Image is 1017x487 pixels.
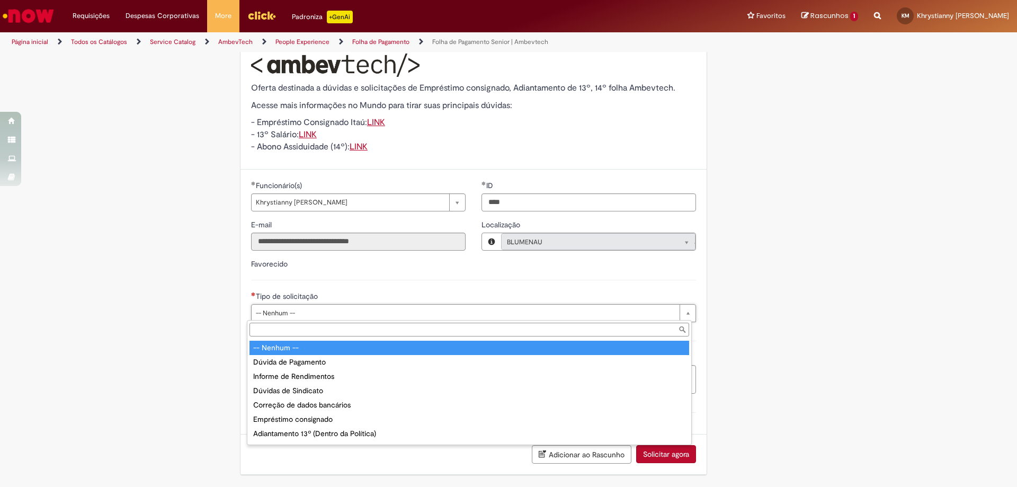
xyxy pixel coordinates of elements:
ul: Tipo de solicitação [247,339,691,445]
div: Adiantamento 13º (Dentro da Política) [249,427,689,441]
div: Dúvidas de Sindicato [249,384,689,398]
div: Correção de dados bancários [249,398,689,412]
div: Empréstimo consignado [249,412,689,427]
div: Informe de Rendimentos [249,369,689,384]
div: -- Nenhum -- [249,341,689,355]
div: Dúvida de Pagamento [249,355,689,369]
div: Adiantamento abono assiduidade - 14º (Dentro da Política) [249,441,689,455]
